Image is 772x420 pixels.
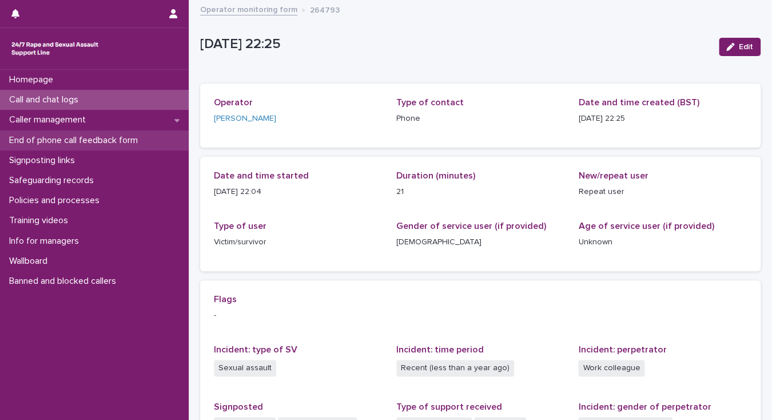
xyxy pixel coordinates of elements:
[5,276,125,287] p: Banned and blocked callers
[578,113,747,125] p: [DATE] 22:25
[5,94,87,105] p: Call and chat logs
[9,37,101,60] img: rhQMoQhaT3yELyF149Cw
[5,256,57,267] p: Wallboard
[214,236,383,248] p: Victim/survivor
[5,195,109,206] p: Policies and processes
[578,221,714,231] span: Age of service user (if provided)
[200,2,297,15] a: Operator monitoring form
[214,221,266,231] span: Type of user
[214,295,237,304] span: Flags
[5,215,77,226] p: Training videos
[214,345,297,354] span: Incident: type of SV
[719,38,761,56] button: Edit
[396,171,475,180] span: Duration (minutes)
[578,171,648,180] span: New/repeat user
[739,43,753,51] span: Edit
[5,155,84,166] p: Signposting links
[396,98,464,107] span: Type of contact
[5,236,88,247] p: Info for managers
[214,186,383,198] p: [DATE] 22:04
[396,345,484,354] span: Incident: time period
[578,236,747,248] p: Unknown
[5,74,62,85] p: Homepage
[214,113,276,125] a: [PERSON_NAME]
[5,114,95,125] p: Caller management
[200,36,710,53] p: [DATE] 22:25
[396,402,502,411] span: Type of support received
[5,175,103,186] p: Safeguarding records
[396,186,565,198] p: 21
[396,113,565,125] p: Phone
[214,171,309,180] span: Date and time started
[578,360,644,377] span: Work colleague
[578,186,747,198] p: Repeat user
[214,98,253,107] span: Operator
[214,360,276,377] span: Sexual assault
[396,360,514,377] span: Recent (less than a year ago)
[214,310,747,322] p: -
[396,236,565,248] p: [DEMOGRAPHIC_DATA]
[5,135,147,146] p: End of phone call feedback form
[310,3,340,15] p: 264793
[578,402,711,411] span: Incident: gender of perpetrator
[214,402,263,411] span: Signposted
[578,98,699,107] span: Date and time created (BST)
[396,221,546,231] span: Gender of service user (if provided)
[578,345,666,354] span: Incident: perpetrator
